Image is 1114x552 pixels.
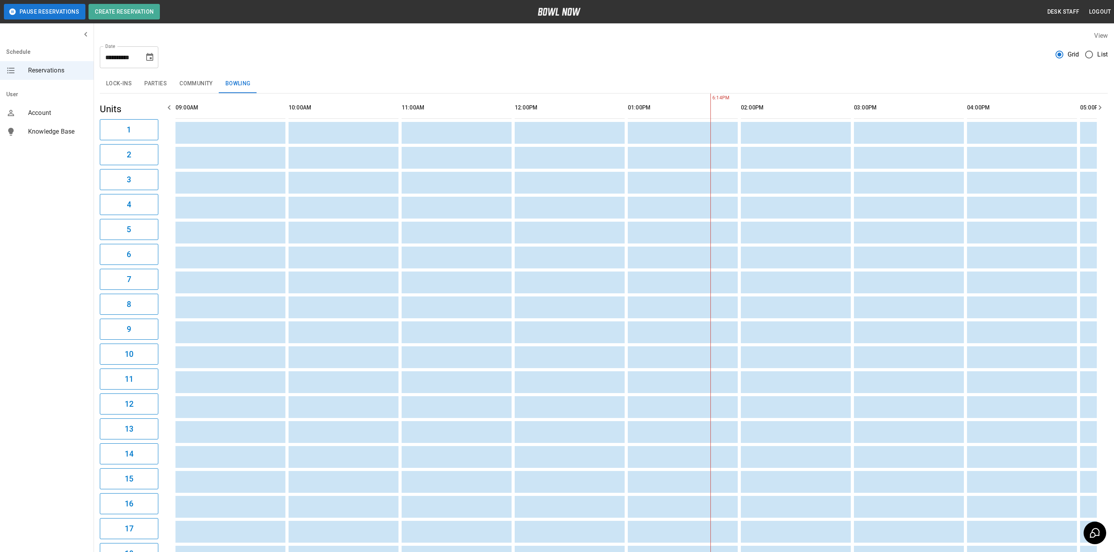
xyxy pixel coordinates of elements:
[125,473,133,485] h6: 15
[127,198,131,211] h6: 4
[100,369,158,390] button: 11
[100,269,158,290] button: 7
[100,219,158,240] button: 5
[127,173,131,186] h6: 3
[100,418,158,439] button: 13
[100,74,138,93] button: Lock-ins
[28,127,87,136] span: Knowledge Base
[28,66,87,75] span: Reservations
[125,373,133,385] h6: 11
[142,49,158,65] button: Choose date, selected date is Nov 7, 2025
[127,298,131,310] h6: 8
[4,4,85,19] button: Pause Reservations
[138,74,173,93] button: Parties
[89,4,160,19] button: Create Reservation
[100,319,158,340] button: 9
[125,348,133,360] h6: 10
[125,423,133,435] h6: 13
[127,148,131,161] h6: 2
[100,344,158,365] button: 10
[100,493,158,514] button: 16
[100,103,158,115] h5: Units
[100,169,158,190] button: 3
[127,123,131,136] h6: 1
[175,97,285,119] th: 09:00AM
[100,144,158,165] button: 2
[125,398,133,410] h6: 12
[1094,32,1108,39] label: View
[538,8,581,16] img: logo
[515,97,625,119] th: 12:00PM
[289,97,398,119] th: 10:00AM
[127,248,131,261] h6: 6
[100,294,158,315] button: 8
[125,448,133,460] h6: 14
[100,119,158,140] button: 1
[100,74,1108,93] div: inventory tabs
[28,108,87,118] span: Account
[100,393,158,414] button: 12
[100,443,158,464] button: 14
[1097,50,1108,59] span: List
[125,497,133,510] h6: 16
[1044,5,1083,19] button: Desk Staff
[127,223,131,236] h6: 5
[173,74,219,93] button: Community
[100,194,158,215] button: 4
[219,74,257,93] button: Bowling
[1068,50,1079,59] span: Grid
[402,97,512,119] th: 11:00AM
[710,94,712,102] span: 6:14PM
[127,273,131,286] h6: 7
[100,518,158,539] button: 17
[100,244,158,265] button: 6
[100,468,158,489] button: 15
[125,522,133,535] h6: 17
[1086,5,1114,19] button: Logout
[127,323,131,335] h6: 9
